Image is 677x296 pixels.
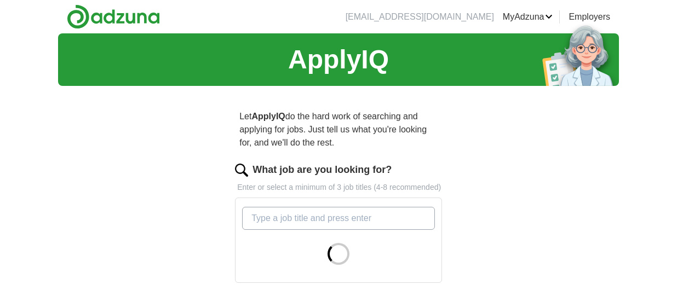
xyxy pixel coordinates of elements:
[346,10,494,24] li: [EMAIL_ADDRESS][DOMAIN_NAME]
[242,207,435,230] input: Type a job title and press enter
[235,106,442,154] p: Let do the hard work of searching and applying for jobs. Just tell us what you're looking for, an...
[251,112,285,121] strong: ApplyIQ
[569,10,610,24] a: Employers
[288,40,389,79] h1: ApplyIQ
[67,4,160,29] img: Adzuna logo
[253,162,392,177] label: What job are you looking for?
[235,164,248,177] img: search.png
[235,182,442,193] p: Enter or select a minimum of 3 job titles (4-8 recommended)
[503,10,553,24] a: MyAdzuna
